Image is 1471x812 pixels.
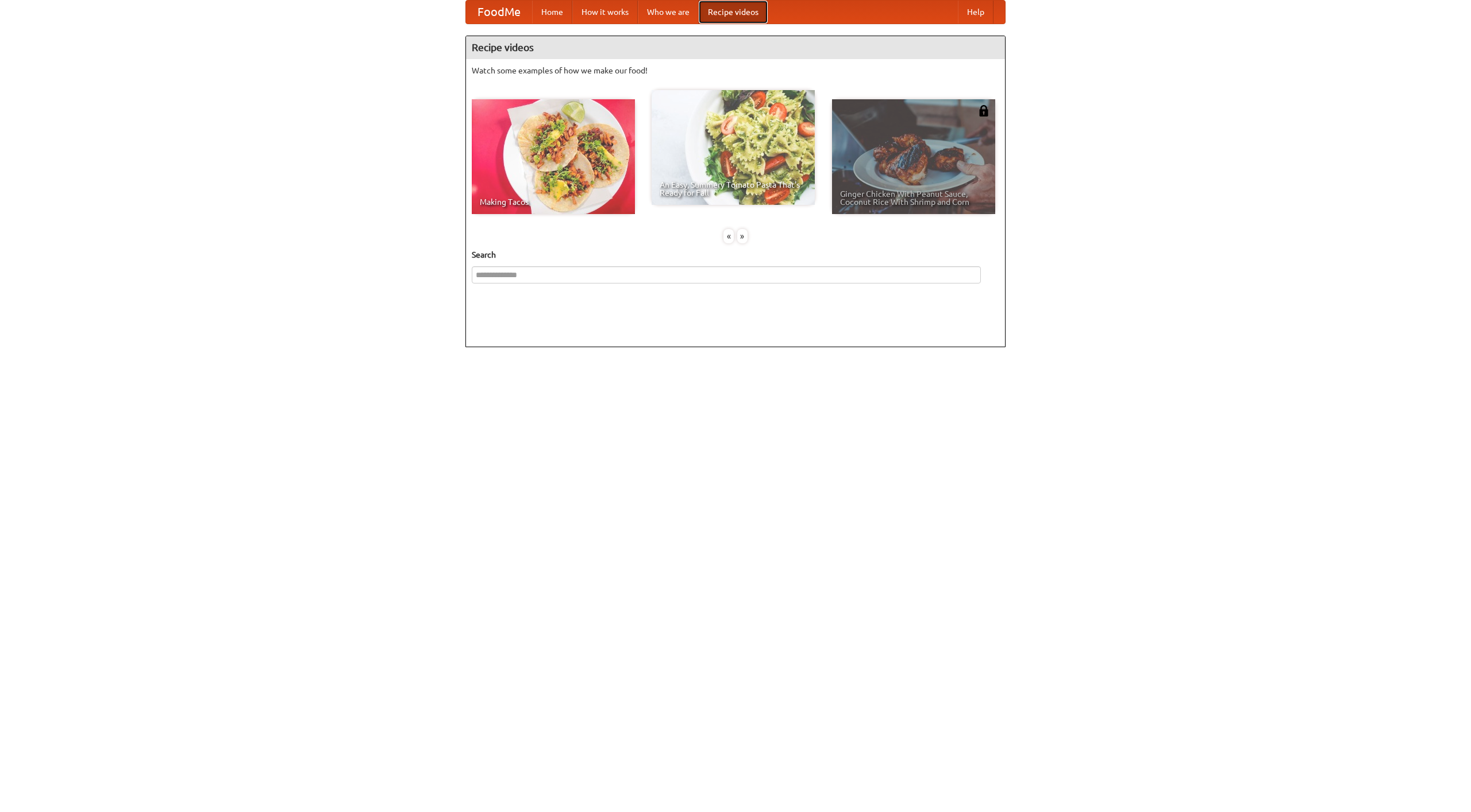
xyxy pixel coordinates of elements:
span: An Easy, Summery Tomato Pasta That's Ready for Fall [660,181,807,197]
p: Watch some examples of how we make our food! [472,65,999,76]
h5: Search [472,249,999,261]
a: FoodMe [466,1,532,24]
a: How it works [572,1,638,24]
span: Making Tacos [480,198,627,206]
img: 483408.png [978,105,989,116]
a: An Easy, Summery Tomato Pasta That's Ready for Fall [652,90,815,205]
a: Home [532,1,572,24]
a: Help [958,1,993,24]
a: Recipe videos [699,1,768,24]
a: Making Tacos [472,99,635,214]
div: « [723,229,734,243]
div: » [737,229,748,243]
h4: Recipe videos [466,36,1005,59]
a: Who we are [638,1,699,24]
